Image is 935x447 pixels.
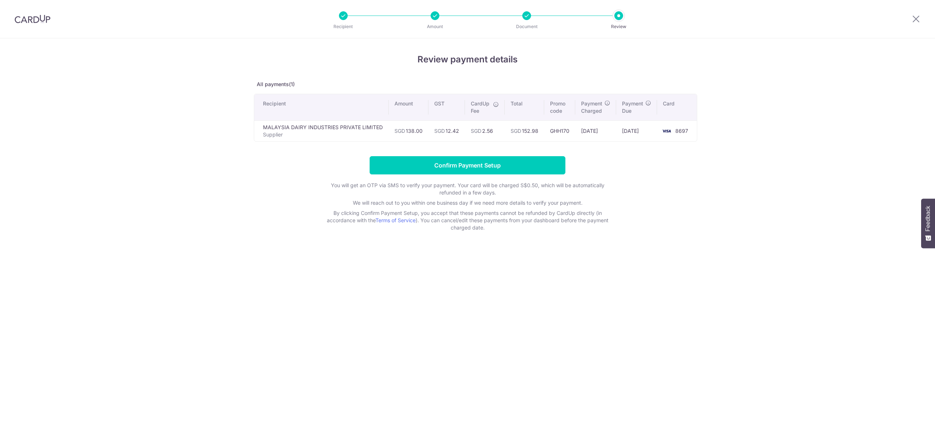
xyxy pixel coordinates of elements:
td: 152.98 [505,120,544,141]
span: Payment Charged [581,100,602,115]
span: 8697 [675,128,688,134]
span: SGD [471,128,481,134]
th: Card [657,94,697,120]
span: Feedback [925,206,931,231]
a: Terms of Service [375,217,416,223]
p: We will reach out to you within one business day if we need more details to verify your payment. [321,199,614,207]
p: Supplier [263,131,383,138]
span: SGD [434,128,445,134]
span: Payment Due [622,100,643,115]
p: Review [592,23,646,30]
th: Promo code [544,94,575,120]
td: GHH170 [544,120,575,141]
p: Recipient [316,23,370,30]
td: 12.42 [428,120,465,141]
td: [DATE] [616,120,657,141]
h4: Review payment details [254,53,681,66]
button: Feedback - Show survey [921,199,935,248]
input: Confirm Payment Setup [370,156,565,174]
span: SGD [511,128,521,134]
span: SGD [394,128,405,134]
p: You will get an OTP via SMS to verify your payment. Your card will be charged S$0.50, which will ... [321,182,614,196]
th: Total [505,94,544,120]
th: GST [428,94,465,120]
td: 2.56 [465,120,505,141]
td: MALAYSIA DAIRY INDUSTRIES PRIVATE LIMITED [254,120,389,141]
td: 138.00 [389,120,428,141]
img: CardUp [15,15,50,23]
th: Recipient [254,94,389,120]
td: [DATE] [575,120,616,141]
th: Amount [389,94,428,120]
iframe: Opens a widget where you can find more information [888,425,928,443]
p: By clicking Confirm Payment Setup, you accept that these payments cannot be refunded by CardUp di... [321,209,614,231]
img: <span class="translation_missing" title="translation missing: en.account_steps.new_confirm_form.b... [659,127,674,135]
p: Document [500,23,554,30]
p: Amount [408,23,462,30]
span: CardUp Fee [471,100,489,115]
p: All payments(1) [254,81,681,88]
